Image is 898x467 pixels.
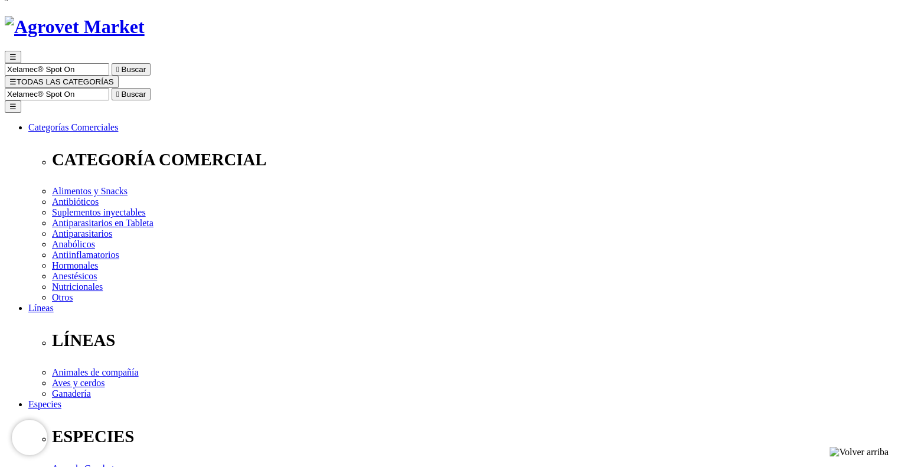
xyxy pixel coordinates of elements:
[52,186,128,196] a: Alimentos y Snacks
[52,427,893,446] p: ESPECIES
[116,90,119,99] i: 
[28,303,54,313] a: Líneas
[52,367,139,377] a: Animales de compañía
[5,63,109,76] input: Buscar
[112,63,151,76] button:  Buscar
[52,197,99,207] a: Antibióticos
[52,292,73,302] a: Otros
[122,90,146,99] span: Buscar
[52,150,893,169] p: CATEGORÍA COMERCIAL
[52,260,98,270] a: Hormonales
[5,100,21,113] button: ☰
[52,228,112,239] a: Antiparasitarios
[9,77,17,86] span: ☰
[52,331,893,350] p: LÍNEAS
[52,239,95,249] a: Anabólicos
[112,88,151,100] button:  Buscar
[5,76,119,88] button: ☰TODAS LAS CATEGORÍAS
[52,250,119,260] a: Antiinflamatorios
[9,53,17,61] span: ☰
[122,65,146,74] span: Buscar
[52,388,91,399] a: Ganadería
[28,399,61,409] a: Especies
[5,88,109,100] input: Buscar
[830,447,889,458] img: Volver arriba
[116,65,119,74] i: 
[5,16,145,38] img: Agrovet Market
[52,207,146,217] a: Suplementos inyectables
[28,122,118,132] a: Categorías Comerciales
[5,51,21,63] button: ☰
[52,271,97,281] a: Anestésicos
[52,218,154,228] a: Antiparasitarios en Tableta
[52,282,103,292] a: Nutricionales
[52,378,105,388] a: Aves y cerdos
[12,420,47,455] iframe: Brevo live chat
